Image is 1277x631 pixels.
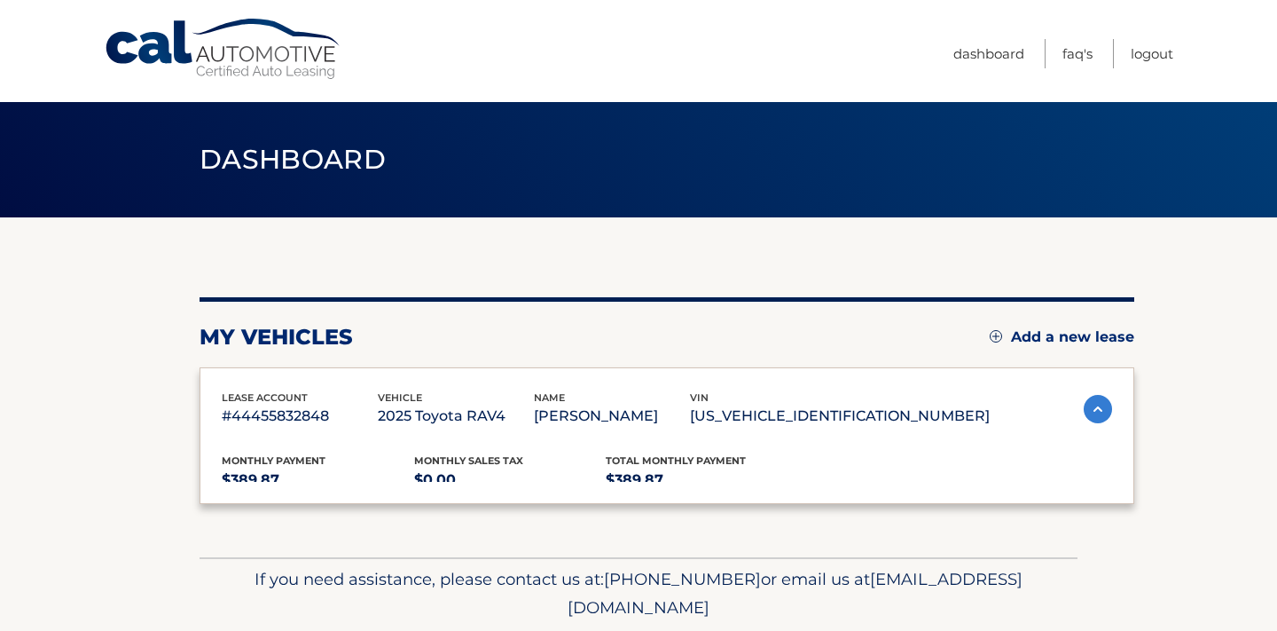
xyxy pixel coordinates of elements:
img: add.svg [990,330,1002,343]
a: Add a new lease [990,328,1134,346]
a: Logout [1131,39,1173,68]
span: name [534,391,565,404]
span: lease account [222,391,308,404]
p: [US_VEHICLE_IDENTIFICATION_NUMBER] [690,404,990,429]
p: #44455832848 [222,404,378,429]
img: accordion-active.svg [1084,395,1112,423]
span: [EMAIL_ADDRESS][DOMAIN_NAME] [568,569,1022,618]
h2: my vehicles [200,324,353,351]
a: Dashboard [953,39,1024,68]
span: Monthly sales Tax [414,454,523,467]
a: FAQ's [1062,39,1093,68]
span: vin [690,391,709,404]
p: $389.87 [222,468,414,493]
span: Total Monthly Payment [606,454,746,467]
p: If you need assistance, please contact us at: or email us at [211,565,1066,622]
a: Cal Automotive [104,18,343,81]
p: [PERSON_NAME] [534,404,690,429]
span: Monthly Payment [222,454,325,467]
span: Dashboard [200,143,386,176]
span: [PHONE_NUMBER] [604,569,761,589]
p: 2025 Toyota RAV4 [378,404,534,429]
span: vehicle [378,391,422,404]
p: $0.00 [414,468,607,493]
p: $389.87 [606,468,798,493]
